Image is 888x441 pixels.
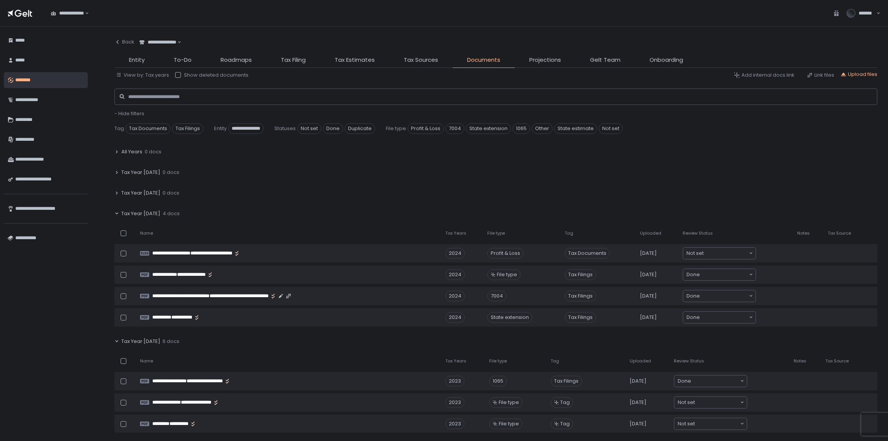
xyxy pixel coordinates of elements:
span: Tag [560,420,570,427]
div: Search for option [683,312,756,323]
span: Tax Sources [404,56,438,64]
span: [DATE] [640,293,657,299]
span: Tag [565,230,573,236]
span: Done [678,377,691,385]
span: Tag [560,399,570,406]
input: Search for option [700,271,748,278]
span: Statuses [274,125,296,132]
span: 0 docs [163,169,179,176]
div: Search for option [134,34,181,50]
span: Done [687,271,700,278]
span: Profit & Loss [408,123,444,134]
div: Search for option [683,290,756,302]
span: Duplicate [345,123,375,134]
div: 2024 [445,248,465,259]
span: Tax Year [DATE] [121,169,160,176]
div: 2024 [445,312,465,323]
span: Tax Year [DATE] [121,190,160,196]
span: Tax Source [828,230,851,236]
span: All Years [121,148,142,155]
span: Not set [678,399,695,406]
span: Tax Years [445,230,466,236]
span: Tax Documents [565,248,610,259]
span: Tax Estimates [335,56,375,64]
span: 4 docs [163,210,180,217]
div: Search for option [683,248,756,259]
span: [DATE] [630,399,646,406]
span: Tax Filings [565,312,596,323]
span: State extension [466,123,511,134]
div: Profit & Loss [487,248,524,259]
span: Roadmaps [221,56,252,64]
button: - Hide filters [114,110,144,117]
span: File type [487,230,505,236]
span: Onboarding [649,56,683,64]
input: Search for option [704,249,748,257]
span: Documents [467,56,500,64]
span: Other [532,123,553,134]
span: [DATE] [630,420,646,427]
span: File type [489,358,507,364]
span: Entity [214,125,227,132]
span: 6 docs [163,338,179,345]
span: Tax Filings [172,123,203,134]
input: Search for option [695,420,740,428]
span: To-Do [174,56,192,64]
div: 2023 [445,418,464,429]
span: Review Status [683,230,713,236]
span: [DATE] [630,378,646,385]
button: View by: Tax years [116,72,169,79]
span: Not set [687,249,704,257]
span: Tax Filings [565,291,596,301]
span: Uploaded [640,230,661,236]
span: 0 docs [163,190,179,196]
div: State extension [487,312,532,323]
div: Search for option [674,418,747,430]
span: State estimate [554,123,597,134]
div: Search for option [683,269,756,280]
span: Tax Years [445,358,466,364]
span: Name [140,358,153,364]
span: File type [499,399,519,406]
span: Tax Year [DATE] [121,338,160,345]
span: 1065 [512,123,530,134]
input: Search for option [695,399,740,406]
span: Projections [529,56,561,64]
div: 7004 [487,291,506,301]
div: Link files [807,72,834,79]
span: Tax Source [825,358,849,364]
input: Search for option [176,39,177,46]
input: Search for option [691,377,740,385]
span: Tag [114,125,124,132]
span: Not set [678,420,695,428]
span: File type [499,420,519,427]
span: Done [687,292,700,300]
span: Tax Filings [551,376,582,386]
span: Not set [297,123,321,134]
input: Search for option [700,292,748,300]
div: Search for option [674,397,747,408]
button: Back [114,34,134,50]
span: Gelt Team [590,56,620,64]
span: Entity [129,56,145,64]
span: Review Status [674,358,704,364]
span: File type [497,271,517,278]
div: 2024 [445,291,465,301]
div: Search for option [674,375,747,387]
span: Tag [551,358,559,364]
button: Add internal docs link [734,72,795,79]
span: Tax Year [DATE] [121,210,160,217]
div: 2023 [445,397,464,408]
span: Done [323,123,343,134]
span: Notes [794,358,806,364]
span: Name [140,230,153,236]
div: 1065 [489,376,507,386]
div: Search for option [46,5,89,21]
span: [DATE] [640,271,657,278]
div: Back [114,39,134,45]
button: Upload files [840,71,877,78]
span: Uploaded [630,358,651,364]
